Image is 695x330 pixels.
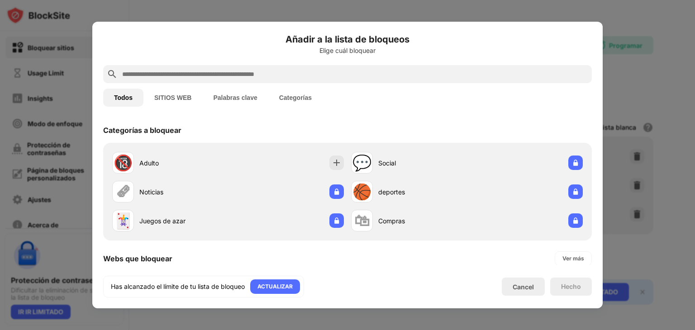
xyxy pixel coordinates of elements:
[378,216,467,226] div: Compras
[114,154,133,172] div: 🔞
[257,282,293,291] div: ACTUALIZAR
[103,126,181,135] div: Categorías a bloquear
[139,216,228,226] div: Juegos de azar
[114,212,133,230] div: 🃏
[513,283,534,291] div: Cancel
[354,212,370,230] div: 🛍
[352,183,371,201] div: 🏀
[103,89,143,107] button: Todos
[562,254,584,263] div: Ver más
[561,283,581,290] div: Hecho
[139,158,228,168] div: Adulto
[378,187,467,197] div: deportes
[107,69,118,80] img: search.svg
[103,33,592,46] h6: Añadir a la lista de bloqueos
[111,282,245,291] div: Has alcanzado el límite de tu lista de bloqueo
[352,154,371,172] div: 💬
[103,254,172,263] div: Webs que bloquear
[268,89,323,107] button: Categorías
[139,187,228,197] div: Noticias
[143,89,202,107] button: SITIOS WEB
[115,183,131,201] div: 🗞
[202,89,268,107] button: Palabras clave
[103,47,592,54] div: Elige cuál bloquear
[378,158,467,168] div: Social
